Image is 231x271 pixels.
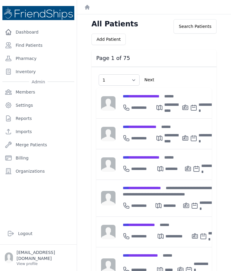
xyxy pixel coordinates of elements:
img: person-242608b1a05df3501eefc295dc1bc67a.jpg [101,157,115,172]
a: Imports [2,126,74,138]
a: Find Patients [2,39,74,51]
a: Organizations [2,165,74,177]
a: Settings [2,99,74,111]
a: Dashboard [2,26,74,38]
h1: All Patients [91,19,138,29]
a: Members [2,86,74,98]
img: person-242608b1a05df3501eefc295dc1bc67a.jpg [101,225,115,239]
a: Logout [5,228,72,240]
img: person-242608b1a05df3501eefc295dc1bc67a.jpg [101,127,115,141]
a: Inventory [2,66,74,78]
a: Billing [2,152,74,164]
div: Next [142,72,157,88]
p: [EMAIL_ADDRESS][DOMAIN_NAME] [17,249,72,261]
h3: Page 1 of 75 [96,55,212,62]
span: Admin [29,79,48,85]
p: View profile [17,261,72,266]
a: Merge Patients [2,139,74,151]
div: Search Patients [174,19,217,34]
button: Add Patient [91,34,126,45]
a: Reports [2,112,74,124]
img: Medical Missions EMR [2,6,74,20]
a: [EMAIL_ADDRESS][DOMAIN_NAME] View profile [5,249,72,266]
img: person-242608b1a05df3501eefc295dc1bc67a.jpg [101,96,115,111]
img: person-242608b1a05df3501eefc295dc1bc67a.jpg [101,191,115,205]
a: Pharmacy [2,52,74,64]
